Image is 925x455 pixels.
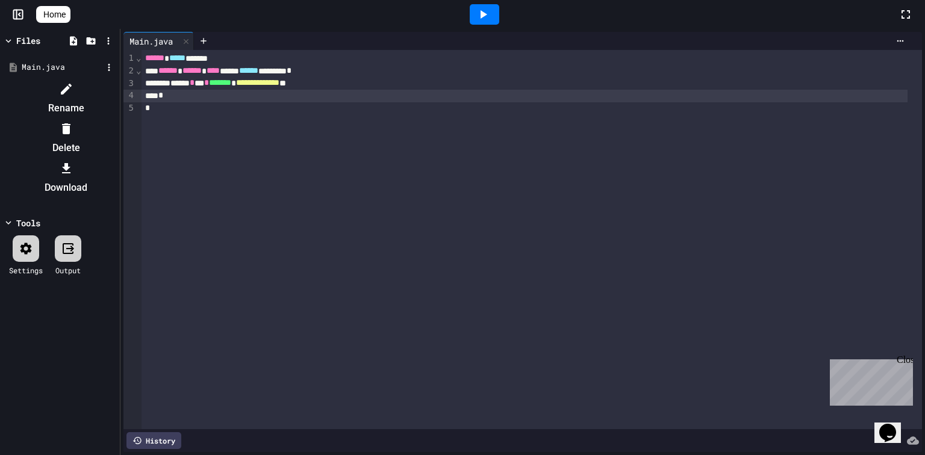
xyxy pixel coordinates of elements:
[43,8,66,20] span: Home
[123,90,135,102] div: 4
[123,65,135,78] div: 2
[22,61,102,73] div: Main.java
[36,6,70,23] a: Home
[5,5,83,76] div: Chat with us now!Close
[874,407,913,443] iframe: chat widget
[135,66,142,75] span: Fold line
[55,265,81,276] div: Output
[135,53,142,63] span: Fold line
[9,265,43,276] div: Settings
[16,217,40,229] div: Tools
[123,102,135,114] div: 5
[126,432,181,449] div: History
[15,79,117,118] li: Rename
[123,52,135,65] div: 1
[16,34,40,47] div: Files
[825,354,913,406] iframe: chat widget
[15,119,117,158] li: Delete
[123,32,194,50] div: Main.java
[123,35,179,48] div: Main.java
[123,78,135,90] div: 3
[15,159,117,197] li: Download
